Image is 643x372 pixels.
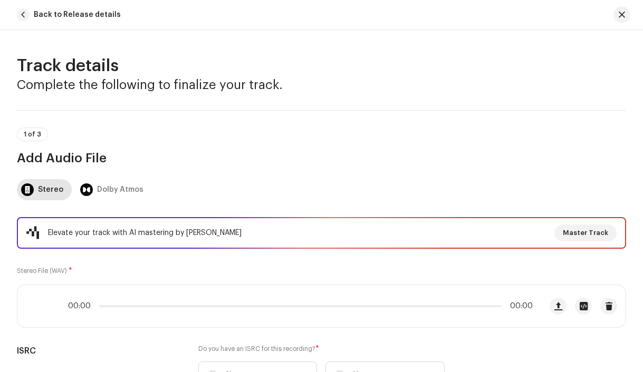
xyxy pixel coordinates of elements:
h2: Track details [17,55,626,76]
div: Elevate your track with AI mastering by [PERSON_NAME] [48,227,242,239]
h3: Add Audio File [17,150,626,167]
button: Master Track [554,224,617,241]
span: Master Track [563,222,608,243]
h3: Complete the following to finalize your track. [17,76,626,93]
label: Do you have an ISRC for this recording? [198,345,445,353]
h5: ISRC [17,345,181,357]
span: 00:00 [506,302,533,310]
